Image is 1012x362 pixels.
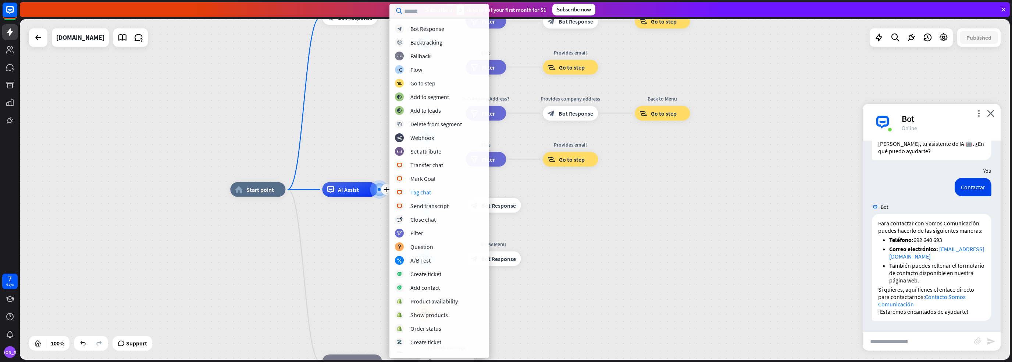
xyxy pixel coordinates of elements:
[410,120,462,128] div: Delete from segment
[397,136,402,140] i: webhooks
[397,108,402,113] i: block_add_to_segment
[872,127,991,160] div: 👋 ¡Bienvenido a Somos Comunicación! [PERSON_NAME], tu asistente de IA 🤖. ¿En qué puedo ayudarte?
[397,67,402,72] i: builder_tree
[410,93,449,101] div: Add to segment
[397,258,402,263] i: block_ab_testing
[327,14,334,21] i: block_bot_response
[881,204,888,210] span: Bot
[889,236,985,243] li: 692 640 693
[397,81,402,86] i: block_goto
[974,337,981,345] i: block_attachment
[397,245,402,249] i: block_question
[56,28,104,47] div: somoscomunicacion.es
[338,186,359,193] span: AI Assist
[889,245,984,260] a: [EMAIL_ADDRESS][DOMAIN_NAME]
[460,240,526,247] div: Show Menu
[902,113,992,124] div: Bot
[548,155,555,163] i: block_goto
[397,149,402,154] i: block_set_attribute
[460,95,512,102] div: is Company Address?
[559,63,585,71] span: Go to step
[410,270,441,278] div: Create ticket
[902,124,992,131] div: Online
[126,337,147,349] span: Support
[878,308,985,315] p: ¡Estaremos encantados de ayudarte!
[397,190,402,195] i: block_livechat
[410,325,441,332] div: Order status
[397,231,402,236] i: filter
[410,175,435,182] div: Mark Goal
[397,54,402,59] i: block_fallback
[410,134,434,141] div: Webhook
[481,255,516,262] span: Bot Response
[878,293,966,308] a: Contacto Somos Comunicación
[2,274,18,289] a: 7 days
[987,110,994,117] i: close
[410,216,436,223] div: Close chat
[410,148,441,155] div: Set attribute
[651,17,677,25] span: Go to step
[987,337,995,346] i: send
[878,219,985,234] p: Para contactar con Somos Comunicación puedes hacerlo de las siguientes maneras:
[537,95,603,102] div: Provides company address
[889,236,913,243] strong: Teléfono:
[955,178,991,196] div: Contactar
[410,352,441,359] div: Create ticket
[548,63,555,71] i: block_goto
[397,163,402,168] i: block_livechat
[6,282,14,287] div: days
[246,186,274,193] span: Start point
[639,17,647,25] i: block_goto
[559,155,585,163] span: Go to step
[878,286,985,308] p: Si quieres, aquí tienes el enlace directo para contactarnos:
[481,201,516,209] span: Bot Response
[629,95,695,102] div: Back to Menu
[559,109,593,117] span: Bot Response
[49,337,67,349] div: 100%
[410,284,440,291] div: Add contact
[410,257,431,264] div: A/B Test
[975,110,982,117] i: more_vert
[548,109,555,117] i: block_bot_response
[639,109,647,117] i: block_goto
[889,262,985,284] li: También puedes rellenar el formulario de contacto disponible en nuestra página web.
[397,40,402,45] i: block_backtracking
[384,187,389,192] i: plus
[548,17,555,25] i: block_bot_response
[397,176,402,181] i: block_livechat
[552,4,595,15] div: Subscribe now
[537,49,603,56] div: Provides email
[460,141,512,148] div: Else
[4,346,16,358] div: [PERSON_NAME]
[410,161,443,169] div: Transfer chat
[482,17,495,25] span: Filter
[410,311,448,319] div: Show products
[482,109,495,117] span: Filter
[410,66,422,73] div: Flow
[397,27,402,31] i: block_bot_response
[889,245,938,253] strong: Correo electrónico:
[396,217,402,222] i: block_close_chat
[235,186,243,193] i: home_2
[397,95,402,99] i: block_add_to_segment
[482,63,495,71] span: Filter
[410,107,441,114] div: Add to leads
[338,14,373,21] span: Bot Response
[410,338,441,346] div: Create ticket
[482,155,495,163] span: Filter
[960,31,998,44] button: Published
[410,189,431,196] div: Tag chat
[537,141,603,148] div: Provides email
[410,39,442,46] div: Backtracking
[983,168,991,174] span: You
[559,17,593,25] span: Bot Response
[410,80,435,87] div: Go to step
[410,52,431,60] div: Fallback
[397,204,402,208] i: block_livechat
[410,243,433,250] div: Question
[410,25,444,32] div: Bot Response
[8,275,12,282] div: 7
[6,3,28,25] button: Open LiveChat chat widget
[410,229,423,237] div: Filter
[397,122,402,127] i: block_delete_from_segment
